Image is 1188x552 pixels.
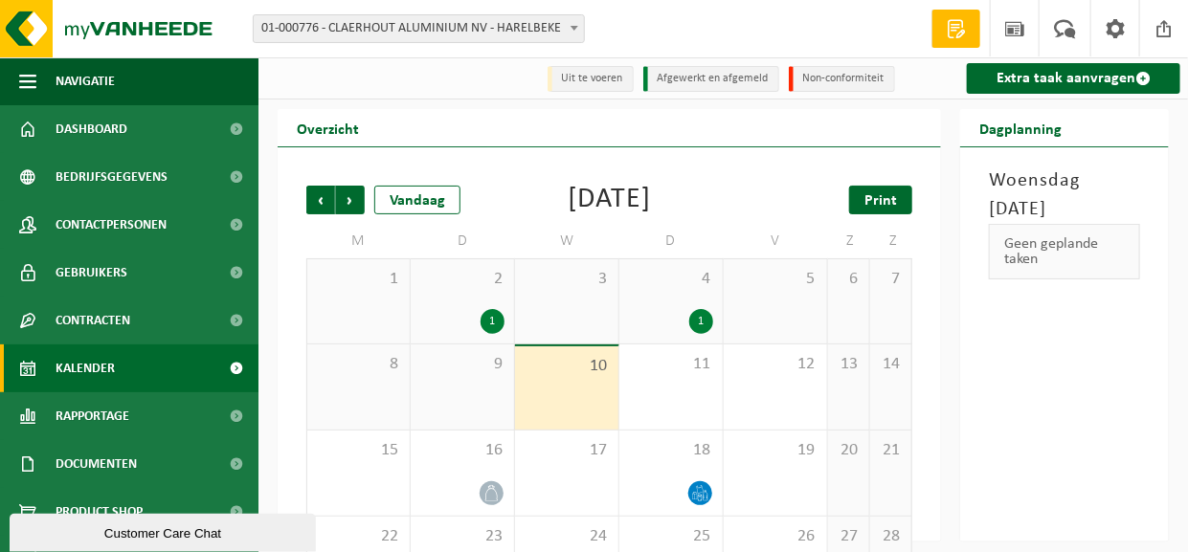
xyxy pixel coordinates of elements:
[838,440,860,461] span: 20
[56,297,130,344] span: Contracten
[849,186,912,214] a: Print
[548,66,634,92] li: Uit te voeren
[880,269,902,290] span: 7
[420,269,504,290] span: 2
[336,186,365,214] span: Volgende
[629,269,713,290] span: 4
[306,186,335,214] span: Vorige
[643,66,779,92] li: Afgewerkt en afgemeld
[989,224,1140,279] div: Geen geplande taken
[989,166,1140,224] h3: Woensdag [DATE]
[733,269,818,290] span: 5
[629,354,713,375] span: 11
[967,63,1180,94] a: Extra taak aanvragen
[411,224,515,258] td: D
[838,269,860,290] span: 6
[56,57,115,105] span: Navigatie
[420,526,504,547] span: 23
[689,309,713,334] div: 1
[568,186,651,214] div: [DATE]
[56,201,167,249] span: Contactpersonen
[253,14,585,43] span: 01-000776 - CLAERHOUT ALUMINIUM NV - HARELBEKE
[828,224,870,258] td: Z
[56,488,143,536] span: Product Shop
[420,440,504,461] span: 16
[525,440,609,461] span: 17
[56,344,115,392] span: Kalender
[317,526,400,547] span: 22
[317,440,400,461] span: 15
[515,224,619,258] td: W
[870,224,912,258] td: Z
[724,224,828,258] td: V
[619,224,724,258] td: D
[525,356,609,377] span: 10
[838,354,860,375] span: 13
[733,354,818,375] span: 12
[733,526,818,547] span: 26
[254,15,584,42] span: 01-000776 - CLAERHOUT ALUMINIUM NV - HARELBEKE
[629,440,713,461] span: 18
[525,269,609,290] span: 3
[317,354,400,375] span: 8
[864,193,897,209] span: Print
[525,526,609,547] span: 24
[56,440,137,488] span: Documenten
[278,109,378,146] h2: Overzicht
[420,354,504,375] span: 9
[733,440,818,461] span: 19
[880,354,902,375] span: 14
[960,109,1081,146] h2: Dagplanning
[10,510,320,552] iframe: chat widget
[306,224,411,258] td: M
[56,249,127,297] span: Gebruikers
[317,269,400,290] span: 1
[880,440,902,461] span: 21
[629,526,713,547] span: 25
[789,66,895,92] li: Non-conformiteit
[56,105,127,153] span: Dashboard
[56,153,168,201] span: Bedrijfsgegevens
[56,392,129,440] span: Rapportage
[838,526,860,547] span: 27
[374,186,460,214] div: Vandaag
[880,526,902,547] span: 28
[481,309,504,334] div: 1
